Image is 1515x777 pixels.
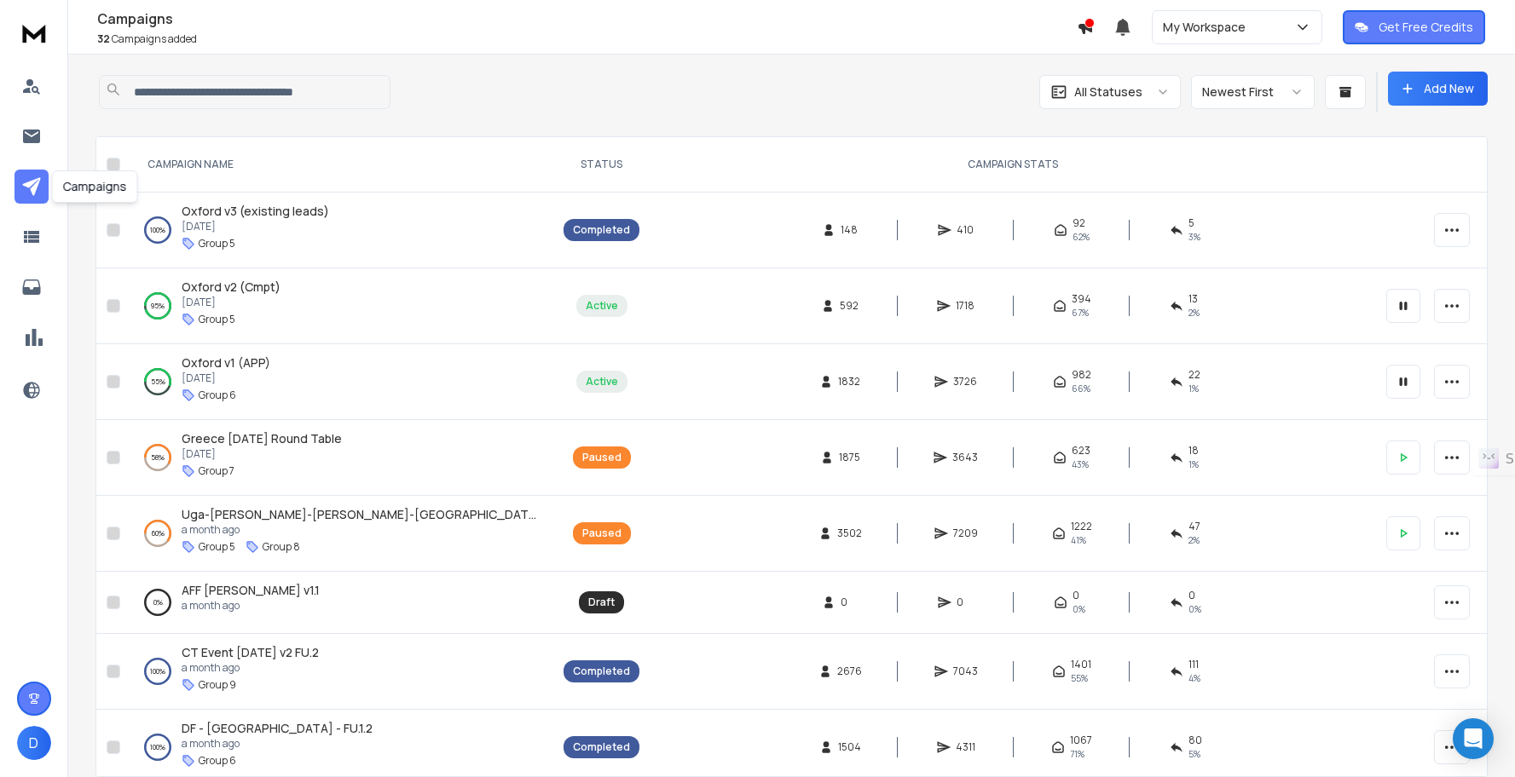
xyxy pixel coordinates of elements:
button: Get Free Credits [1343,10,1485,44]
p: Get Free Credits [1379,19,1473,36]
p: Campaigns added [97,32,1077,46]
th: CAMPAIGN STATS [650,137,1376,193]
button: D [17,726,51,760]
h1: Campaigns [97,9,1077,29]
span: 32 [97,32,110,46]
img: logo [17,17,51,49]
th: CAMPAIGN NAME [127,137,553,193]
p: My Workspace [1163,19,1252,36]
div: Campaigns [52,170,138,203]
th: STATUS [553,137,650,193]
div: Open Intercom Messenger [1453,718,1494,759]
